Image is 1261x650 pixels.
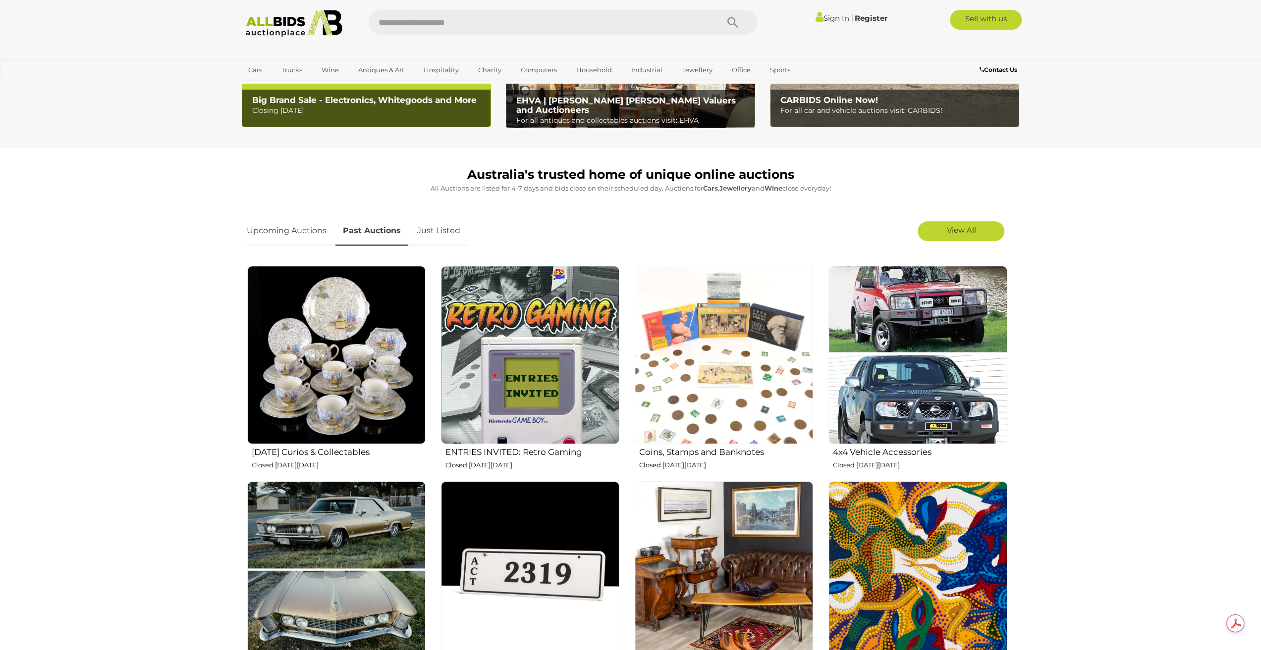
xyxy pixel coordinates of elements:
b: Big Brand Sale - Electronics, Whitegoods and More [252,95,476,105]
h1: Australia's trusted home of unique online auctions [247,168,1015,182]
p: For all car and vehicle auctions visit: CARBIDS! [780,104,1014,117]
a: ENTRIES INVITED: Retro Gaming Closed [DATE][DATE] [440,265,619,473]
a: Sports [764,62,797,78]
b: EHVA | [PERSON_NAME] [PERSON_NAME] Valuers and Auctioneers [516,96,736,115]
img: Coins, Stamps and Banknotes [635,266,813,444]
a: Trucks [275,62,309,78]
p: For all antiques and collectables auctions visit: EHVA [516,114,750,127]
a: EHVA | Evans Hastings Valuers and Auctioneers EHVA | [PERSON_NAME] [PERSON_NAME] Valuers and Auct... [506,29,755,129]
b: Contact Us [979,66,1017,73]
a: Cars [242,62,269,78]
a: Wine [315,62,345,78]
strong: Wine [765,184,782,192]
h2: [DATE] Curios & Collectables [252,445,426,457]
span: View All [946,225,976,235]
a: View All [918,221,1004,241]
a: Sell with us [950,10,1022,30]
p: Closed [DATE][DATE] [639,459,813,471]
a: Charity [472,62,508,78]
h2: ENTRIES INVITED: Retro Gaming [445,445,619,457]
a: Contact Us [979,64,1019,75]
p: Closed [DATE][DATE] [252,459,426,471]
a: Past Auctions [335,216,408,246]
img: 4x4 Vehicle Accessories [828,266,1007,444]
a: Hospitality [417,62,465,78]
a: Antiques & Art [352,62,411,78]
a: [GEOGRAPHIC_DATA] [242,78,325,95]
h2: 4x4 Vehicle Accessories [833,445,1007,457]
a: Register [855,13,887,23]
a: Household [570,62,618,78]
a: Upcoming Auctions [247,216,334,246]
p: Closed [DATE][DATE] [445,459,619,471]
strong: Jewellery [719,184,752,192]
a: Coins, Stamps and Banknotes Closed [DATE][DATE] [634,265,813,473]
img: Allbids.com.au [240,10,348,37]
a: Computers [514,62,563,78]
strong: Cars [703,184,718,192]
p: Closing [DATE] [252,104,485,117]
b: CARBIDS Online Now! [780,95,878,105]
a: Office [725,62,757,78]
span: | [851,12,853,23]
a: Sign In [816,13,849,23]
p: All Auctions are listed for 4-7 days and bids close on their scheduled day. Auctions for , and cl... [247,183,1015,194]
img: Friday Curios & Collectables [247,266,426,444]
a: Just Listed [410,216,468,246]
a: Industrial [625,62,669,78]
p: Closed [DATE][DATE] [833,459,1007,471]
a: Jewellery [675,62,719,78]
a: 4x4 Vehicle Accessories Closed [DATE][DATE] [828,265,1007,473]
button: Search [708,10,758,35]
a: [DATE] Curios & Collectables Closed [DATE][DATE] [247,265,426,473]
img: ENTRIES INVITED: Retro Gaming [441,266,619,444]
h2: Coins, Stamps and Banknotes [639,445,813,457]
